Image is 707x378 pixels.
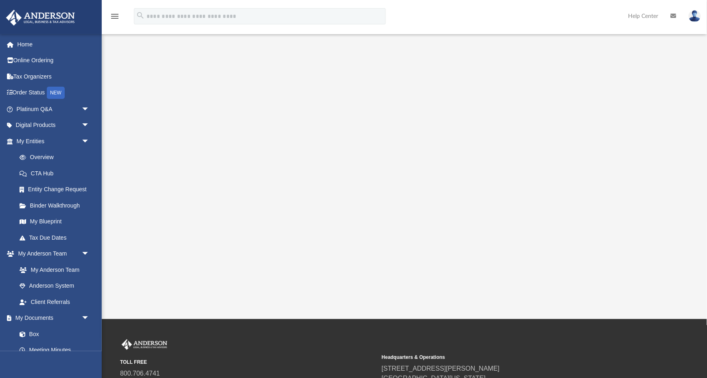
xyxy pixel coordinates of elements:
[81,117,98,134] span: arrow_drop_down
[4,10,77,26] img: Anderson Advisors Platinum Portal
[120,339,169,350] img: Anderson Advisors Platinum Portal
[11,278,98,294] a: Anderson System
[120,370,160,377] a: 800.706.4741
[11,294,98,310] a: Client Referrals
[47,87,65,99] div: NEW
[6,133,102,149] a: My Entitiesarrow_drop_down
[382,354,638,361] small: Headquarters & Operations
[6,36,102,52] a: Home
[11,342,98,358] a: Meeting Minutes
[689,10,701,22] img: User Pic
[110,15,120,21] a: menu
[136,11,145,20] i: search
[6,52,102,69] a: Online Ordering
[81,310,98,327] span: arrow_drop_down
[11,149,102,166] a: Overview
[11,181,102,198] a: Entity Change Request
[6,117,102,133] a: Digital Productsarrow_drop_down
[6,85,102,101] a: Order StatusNEW
[11,197,102,214] a: Binder Walkthrough
[6,101,102,117] a: Platinum Q&Aarrow_drop_down
[11,165,102,181] a: CTA Hub
[11,326,94,342] a: Box
[81,246,98,262] span: arrow_drop_down
[11,262,94,278] a: My Anderson Team
[382,365,500,372] a: [STREET_ADDRESS][PERSON_NAME]
[6,68,102,85] a: Tax Organizers
[110,11,120,21] i: menu
[81,133,98,150] span: arrow_drop_down
[6,246,98,262] a: My Anderson Teamarrow_drop_down
[11,214,98,230] a: My Blueprint
[120,358,376,366] small: TOLL FREE
[6,310,98,326] a: My Documentsarrow_drop_down
[81,101,98,118] span: arrow_drop_down
[11,229,102,246] a: Tax Due Dates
